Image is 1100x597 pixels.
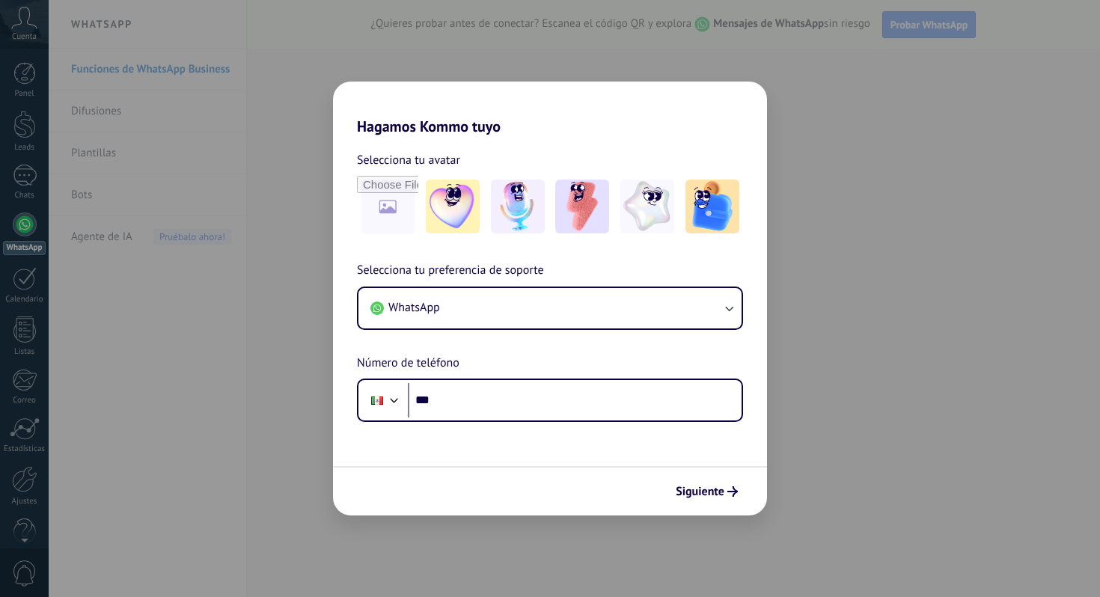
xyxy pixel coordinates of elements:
[388,300,440,315] span: WhatsApp
[357,354,459,373] span: Número de teléfono
[685,180,739,233] img: -5.jpeg
[426,180,480,233] img: -1.jpeg
[357,261,544,281] span: Selecciona tu preferencia de soporte
[357,150,460,170] span: Selecciona tu avatar
[333,82,767,135] h2: Hagamos Kommo tuyo
[358,288,742,328] button: WhatsApp
[363,385,391,416] div: Mexico: + 52
[620,180,674,233] img: -4.jpeg
[669,479,745,504] button: Siguiente
[491,180,545,233] img: -2.jpeg
[676,486,724,497] span: Siguiente
[555,180,609,233] img: -3.jpeg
